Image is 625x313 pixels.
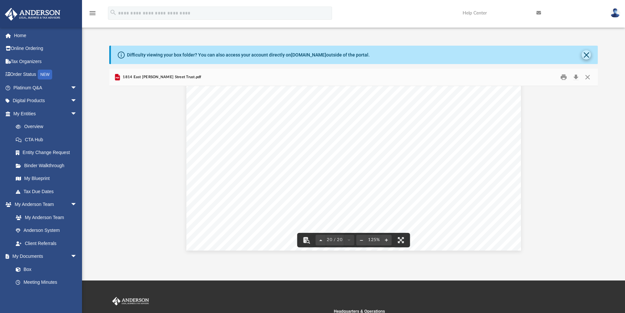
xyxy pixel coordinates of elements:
[381,233,392,247] button: Zoom in
[5,29,87,42] a: Home
[9,263,80,276] a: Box
[291,52,326,57] a: [DOMAIN_NAME]
[9,276,84,289] a: Meeting Minutes
[5,198,84,211] a: My Anderson Teamarrow_drop_down
[71,198,84,212] span: arrow_drop_down
[9,159,87,172] a: Binder Walkthrough
[127,52,370,58] div: Difficulty viewing your box folder? You can also access your account directly on outside of the p...
[89,12,96,17] a: menu
[5,68,87,81] a: Order StatusNEW
[3,8,62,21] img: Anderson Advisors Platinum Portal
[356,233,367,247] button: Zoom out
[89,9,96,17] i: menu
[5,94,87,107] a: Digital Productsarrow_drop_down
[9,224,84,237] a: Anderson System
[121,74,201,80] span: 1814 East [PERSON_NAME] Street Trust.pdf
[557,72,570,82] button: Print
[326,233,344,247] button: 20 / 20
[71,107,84,121] span: arrow_drop_down
[5,42,87,55] a: Online Ordering
[582,72,594,82] button: Close
[582,50,591,59] button: Close
[382,216,396,223] span: Trust
[5,81,87,94] a: Platinum Q&Aarrow_drop_down
[326,238,344,242] span: 20 / 20
[5,250,84,263] a: My Documentsarrow_drop_down
[5,107,87,120] a: My Entitiesarrow_drop_down
[337,224,371,231] span: Schedule G2
[71,250,84,263] span: arrow_drop_down
[5,55,87,68] a: Tax Organizers
[9,120,87,133] a: Overview
[109,86,598,256] div: File preview
[9,211,80,224] a: My Anderson Team
[311,216,428,223] span: The [STREET_ADDRESS][PERSON_NAME]
[71,81,84,95] span: arrow_drop_down
[9,172,84,185] a: My Blueprint
[9,289,80,302] a: Forms Library
[315,233,326,247] button: Previous page
[610,8,620,18] img: User Pic
[367,238,381,242] div: Current zoom level
[9,185,87,198] a: Tax Due Dates
[570,72,582,82] button: Download
[9,237,84,250] a: Client Referrals
[110,9,117,16] i: search
[38,70,52,79] div: NEW
[9,133,87,146] a: CTA Hub
[109,69,598,256] div: Preview
[394,233,408,247] button: Enter fullscreen
[109,86,598,256] div: Document Viewer
[71,94,84,108] span: arrow_drop_down
[9,146,87,159] a: Entity Change Request
[111,297,150,305] img: Anderson Advisors Platinum Portal
[299,233,313,247] button: Toggle findbar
